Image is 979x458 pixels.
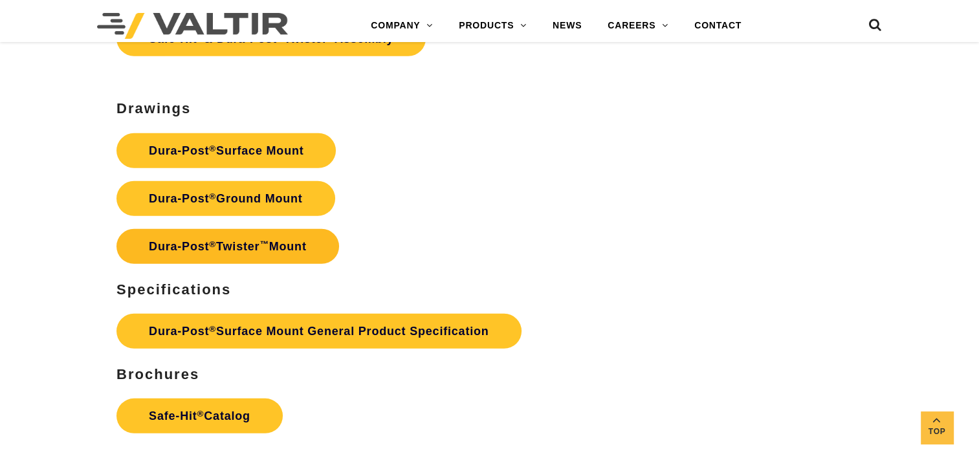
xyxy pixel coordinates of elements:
[681,13,754,39] a: CONTACT
[209,324,216,334] sup: ®
[358,13,446,39] a: COMPANY
[446,13,540,39] a: PRODUCTS
[116,133,336,168] a: Dura-Post®Surface Mount
[595,13,681,39] a: CAREERS
[209,144,216,153] sup: ®
[116,398,283,433] a: Safe-Hit®Catalog
[116,100,191,116] strong: Drawings
[540,13,595,39] a: NEWS
[116,314,521,349] a: Dura-Post®Surface Mount General Product Specification
[921,411,953,444] a: Top
[116,281,231,298] strong: Specifications
[197,409,204,419] sup: ®
[259,239,269,249] sup: ™
[116,229,339,264] a: Dura-Post®Twister™Mount
[116,366,199,382] strong: Brochures
[209,191,216,201] sup: ®
[97,13,288,39] img: Valtir
[209,239,216,249] sup: ®
[921,424,953,439] span: Top
[116,181,335,216] a: Dura-Post®Ground Mount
